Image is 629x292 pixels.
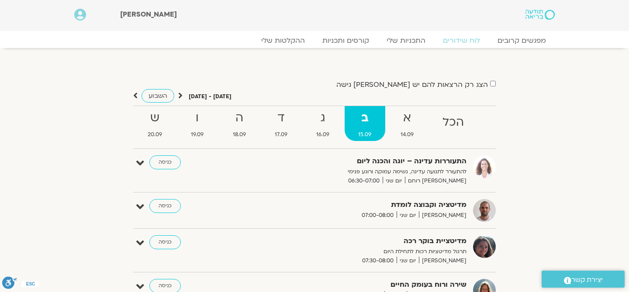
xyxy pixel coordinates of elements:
strong: מדיטציה וקבוצה לומדת [252,199,467,211]
a: קורסים ותכניות [314,36,378,45]
label: הצג רק הרצאות להם יש [PERSON_NAME] גישה [336,81,488,89]
p: תרגול מדיטציות רכות לתחילת היום [252,247,467,256]
span: [PERSON_NAME] [419,211,467,220]
a: השבוע [142,89,174,103]
span: יום שני [383,176,405,186]
span: יום שני [397,211,419,220]
span: 19.09 [177,130,217,139]
a: ו19.09 [177,106,217,141]
span: 14.09 [387,130,427,139]
strong: שירה ורוח בעומק החיים [252,279,467,291]
strong: א [387,108,427,128]
strong: ש [134,108,176,128]
a: התכניות שלי [378,36,434,45]
span: 20.09 [134,130,176,139]
span: השבוע [149,92,167,100]
span: 18.09 [219,130,259,139]
strong: התעוררות עדינה – יוגה והכנה ליום [252,155,467,167]
a: כניסה [149,199,181,213]
p: [DATE] - [DATE] [189,92,232,101]
span: [PERSON_NAME] [120,10,177,19]
a: ש20.09 [134,106,176,141]
span: 06:30-07:00 [345,176,383,186]
strong: ב [345,108,385,128]
strong: הכל [429,113,477,132]
span: יום שני [397,256,419,265]
a: יצירת קשר [542,271,625,288]
strong: ג [303,108,343,128]
a: הכל [429,106,477,141]
span: יצירת קשר [571,274,603,286]
strong: ו [177,108,217,128]
p: להתעורר לתנועה עדינה, נשימה עמוקה ורוגע פנימי [252,167,467,176]
strong: ה [219,108,259,128]
span: 15.09 [345,130,385,139]
span: 17.09 [261,130,301,139]
strong: מדיטציית בוקר רכה [252,235,467,247]
span: 07:30-08:00 [359,256,397,265]
a: מפגשים קרובים [489,36,555,45]
a: כניסה [149,235,181,249]
span: [PERSON_NAME] [419,256,467,265]
a: א14.09 [387,106,427,141]
a: לוח שידורים [434,36,489,45]
span: [PERSON_NAME] רוחם [405,176,467,186]
a: ג16.09 [303,106,343,141]
a: כניסה [149,155,181,169]
strong: ד [261,108,301,128]
span: 16.09 [303,130,343,139]
a: ה18.09 [219,106,259,141]
a: ב15.09 [345,106,385,141]
span: 07:00-08:00 [359,211,397,220]
a: ההקלטות שלי [252,36,314,45]
a: ד17.09 [261,106,301,141]
nav: Menu [74,36,555,45]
